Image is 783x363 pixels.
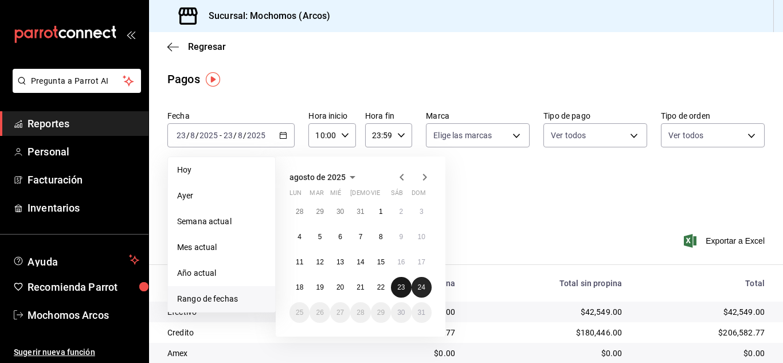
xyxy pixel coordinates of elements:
[330,189,341,201] abbr: miércoles
[391,227,411,247] button: 9 de agosto de 2025
[28,200,139,216] span: Inventarios
[377,258,385,266] abbr: 15 de agosto de 2025
[350,201,370,222] button: 31 de julio de 2025
[167,71,200,88] div: Pagos
[167,327,332,338] div: Credito
[14,346,139,358] span: Sugerir nueva función
[661,112,765,120] label: Tipo de orden
[199,131,218,140] input: ----
[350,252,370,272] button: 14 de agosto de 2025
[176,131,186,140] input: --
[371,201,391,222] button: 1 de agosto de 2025
[473,348,622,359] div: $0.00
[186,131,190,140] span: /
[336,283,344,291] abbr: 20 de agosto de 2025
[28,279,139,295] span: Recomienda Parrot
[177,164,266,176] span: Hoy
[391,302,411,323] button: 30 de agosto de 2025
[371,189,380,201] abbr: viernes
[371,302,391,323] button: 29 de agosto de 2025
[391,201,411,222] button: 2 de agosto de 2025
[371,252,391,272] button: 15 de agosto de 2025
[330,252,350,272] button: 13 de agosto de 2025
[350,348,455,359] div: $0.00
[412,302,432,323] button: 31 de agosto de 2025
[473,279,622,288] div: Total sin propina
[206,72,220,87] img: Tooltip marker
[28,253,124,267] span: Ayuda
[310,189,323,201] abbr: martes
[310,277,330,298] button: 19 de agosto de 2025
[289,252,310,272] button: 11 de agosto de 2025
[412,227,432,247] button: 10 de agosto de 2025
[289,201,310,222] button: 28 de julio de 2025
[31,75,123,87] span: Pregunta a Parrot AI
[371,277,391,298] button: 22 de agosto de 2025
[237,131,243,140] input: --
[310,252,330,272] button: 12 de agosto de 2025
[296,258,303,266] abbr: 11 de agosto de 2025
[336,258,344,266] abbr: 13 de agosto de 2025
[391,189,403,201] abbr: sábado
[8,83,141,95] a: Pregunta a Parrot AI
[426,112,530,120] label: Marca
[223,131,233,140] input: --
[195,131,199,140] span: /
[359,233,363,241] abbr: 7 de agosto de 2025
[308,112,355,120] label: Hora inicio
[289,173,346,182] span: agosto de 2025
[377,309,385,317] abbr: 29 de agosto de 2025
[220,131,222,140] span: -
[289,302,310,323] button: 25 de agosto de 2025
[418,309,425,317] abbr: 31 de agosto de 2025
[330,227,350,247] button: 6 de agosto de 2025
[397,309,405,317] abbr: 30 de agosto de 2025
[177,190,266,202] span: Ayer
[412,201,432,222] button: 3 de agosto de 2025
[28,116,139,131] span: Reportes
[338,233,342,241] abbr: 6 de agosto de 2025
[473,306,622,318] div: $42,549.00
[357,208,364,216] abbr: 31 de julio de 2025
[199,9,330,23] h3: Sucursal: Mochomos (Arcos)
[28,307,139,323] span: Mochomos Arcos
[350,189,418,201] abbr: jueves
[316,283,323,291] abbr: 19 de agosto de 2025
[289,277,310,298] button: 18 de agosto de 2025
[397,258,405,266] abbr: 16 de agosto de 2025
[686,234,765,248] button: Exportar a Excel
[397,283,405,291] abbr: 23 de agosto de 2025
[412,252,432,272] button: 17 de agosto de 2025
[379,208,383,216] abbr: 1 de agosto de 2025
[310,227,330,247] button: 5 de agosto de 2025
[296,208,303,216] abbr: 28 de julio de 2025
[543,112,647,120] label: Tipo de pago
[167,348,332,359] div: Amex
[399,233,403,241] abbr: 9 de agosto de 2025
[167,41,226,52] button: Regresar
[391,252,411,272] button: 16 de agosto de 2025
[668,130,703,141] span: Ver todos
[399,208,403,216] abbr: 2 de agosto de 2025
[13,69,141,93] button: Pregunta a Parrot AI
[640,327,765,338] div: $206,582.77
[316,258,323,266] abbr: 12 de agosto de 2025
[177,216,266,228] span: Semana actual
[350,227,370,247] button: 7 de agosto de 2025
[640,348,765,359] div: $0.00
[289,189,302,201] abbr: lunes
[310,302,330,323] button: 26 de agosto de 2025
[433,130,492,141] span: Elige las marcas
[233,131,237,140] span: /
[371,227,391,247] button: 8 de agosto de 2025
[336,309,344,317] abbr: 27 de agosto de 2025
[412,189,426,201] abbr: domingo
[357,283,364,291] abbr: 21 de agosto de 2025
[289,227,310,247] button: 4 de agosto de 2025
[177,293,266,305] span: Rango de fechas
[357,258,364,266] abbr: 14 de agosto de 2025
[246,131,266,140] input: ----
[289,170,359,184] button: agosto de 2025
[310,201,330,222] button: 29 de julio de 2025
